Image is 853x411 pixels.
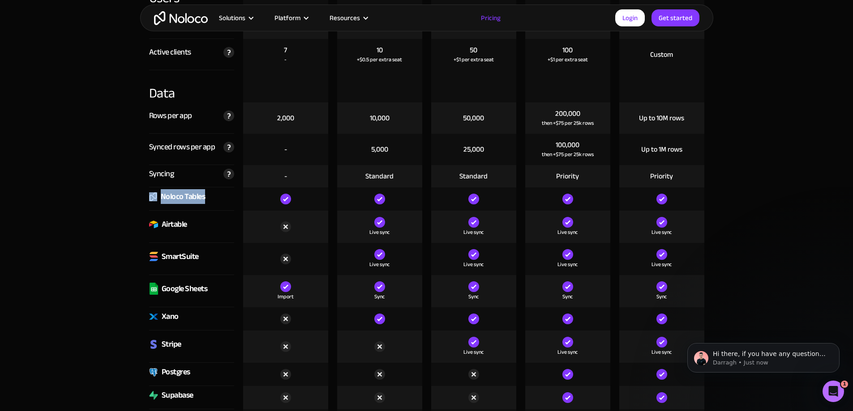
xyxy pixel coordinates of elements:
[149,167,174,181] div: Syncing
[149,140,215,154] div: Synced rows per app
[377,45,383,55] div: 10
[318,12,378,24] div: Resources
[278,292,294,301] div: Import
[562,45,573,55] div: 100
[263,12,318,24] div: Platform
[641,144,682,154] div: Up to 1M rows
[615,9,645,26] a: Login
[470,12,512,24] a: Pricing
[652,347,672,356] div: Live sync
[162,310,179,323] div: Xano
[370,113,390,123] div: 10,000
[556,140,579,150] div: 100,000
[463,144,484,154] div: 25,000
[284,171,287,181] div: -
[154,11,208,25] a: home
[542,150,594,159] div: then +$75 per 25k rows
[650,50,673,59] div: Custom
[556,171,579,181] div: Priority
[371,144,388,154] div: 5,000
[454,55,494,64] div: +$1 per extra seat
[284,144,287,154] div: -
[162,389,193,402] div: Supabase
[208,12,263,24] div: Solutions
[542,119,594,127] div: then +$75 per 25k rows
[284,55,287,64] div: -
[674,324,853,387] iframe: Intercom notifications message
[357,55,402,64] div: +$0.5 per extra seat
[652,228,672,237] div: Live sync
[650,171,673,181] div: Priority
[652,9,699,26] a: Get started
[162,282,208,296] div: Google Sheets
[470,45,477,55] div: 50
[330,12,360,24] div: Resources
[459,171,488,181] div: Standard
[365,171,394,181] div: Standard
[149,70,234,102] div: Data
[162,218,187,231] div: Airtable
[463,347,484,356] div: Live sync
[274,12,300,24] div: Platform
[639,113,684,123] div: Up to 10M rows
[219,12,245,24] div: Solutions
[369,228,390,237] div: Live sync
[284,45,287,55] div: 7
[149,46,191,59] div: Active clients
[823,381,844,402] iframe: Intercom live chat
[277,113,294,123] div: 2,000
[149,109,192,123] div: Rows per app
[468,292,479,301] div: Sync
[557,347,578,356] div: Live sync
[463,260,484,269] div: Live sync
[652,260,672,269] div: Live sync
[841,381,848,388] span: 1
[161,190,206,203] div: Noloco Tables
[162,365,190,379] div: Postgres
[557,260,578,269] div: Live sync
[555,109,580,119] div: 200,000
[557,228,578,237] div: Live sync
[162,338,181,351] div: Stripe
[463,113,484,123] div: 50,000
[656,292,667,301] div: Sync
[374,292,385,301] div: Sync
[369,260,390,269] div: Live sync
[463,228,484,237] div: Live sync
[162,250,199,263] div: SmartSuite
[548,55,588,64] div: +$1 per extra seat
[562,292,573,301] div: Sync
